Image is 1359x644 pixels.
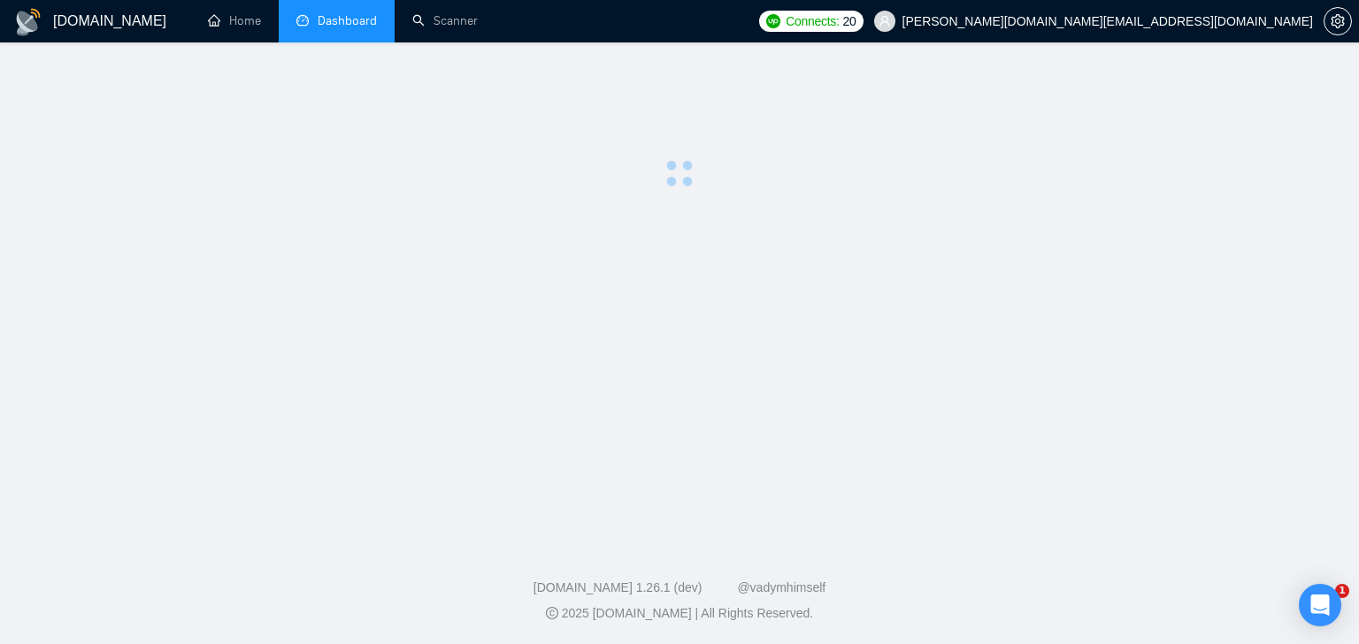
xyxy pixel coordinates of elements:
[296,14,309,27] span: dashboard
[546,607,558,619] span: copyright
[1324,14,1351,28] span: setting
[737,580,825,594] a: @vadymhimself
[786,11,839,31] span: Connects:
[412,13,478,28] a: searchScanner
[1324,14,1352,28] a: setting
[1335,584,1349,598] span: 1
[879,15,891,27] span: user
[534,580,703,594] a: [DOMAIN_NAME] 1.26.1 (dev)
[766,14,780,28] img: upwork-logo.png
[1299,584,1341,626] div: Open Intercom Messenger
[318,13,377,28] span: Dashboard
[1324,7,1352,35] button: setting
[14,604,1345,623] div: 2025 [DOMAIN_NAME] | All Rights Reserved.
[14,8,42,36] img: logo
[208,13,261,28] a: homeHome
[843,11,856,31] span: 20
